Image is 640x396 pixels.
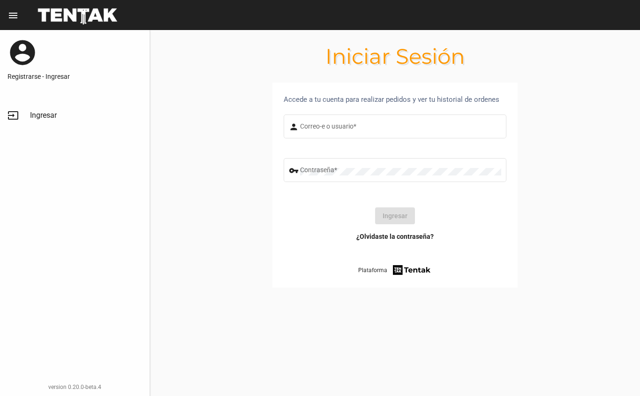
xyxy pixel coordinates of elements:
mat-icon: person [289,122,300,133]
span: Ingresar [30,111,57,120]
a: Plataforma [358,264,432,276]
a: Registrarse - Ingresar [8,72,142,81]
div: version 0.20.0-beta.4 [8,382,142,392]
h1: Iniciar Sesión [150,49,640,64]
mat-icon: menu [8,10,19,21]
div: Accede a tu cuenta para realizar pedidos y ver tu historial de ordenes [284,94,506,105]
span: Plataforma [358,266,387,275]
mat-icon: vpn_key [289,165,300,176]
a: ¿Olvidaste la contraseña? [356,232,434,241]
button: Ingresar [375,207,415,224]
mat-icon: account_circle [8,38,38,68]
mat-icon: input [8,110,19,121]
img: tentak-firm.png [392,264,432,276]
